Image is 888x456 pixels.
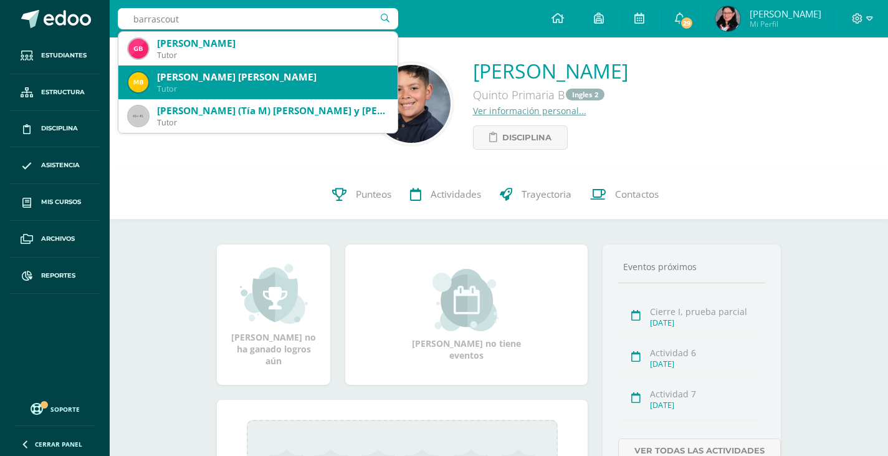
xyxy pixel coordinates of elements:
div: [DATE] [650,400,761,410]
img: f4b7758df0bddfe4aada5d923899a0e8.png [128,72,148,92]
div: [PERSON_NAME] [PERSON_NAME] [157,70,388,84]
a: Mis cursos [10,184,100,221]
a: Punteos [323,170,401,220]
span: Estudiantes [41,51,87,61]
a: Estructura [10,74,100,111]
a: Estudiantes [10,37,100,74]
span: Cerrar panel [35,440,82,449]
img: event_small.png [432,269,500,331]
span: 29 [680,16,694,30]
img: achievement_small.png [240,263,308,325]
a: Ver información personal... [473,105,586,117]
div: Tutor [157,50,388,61]
span: Actividades [431,188,481,201]
span: Soporte [50,405,80,414]
div: Actividad 7 [650,388,761,400]
span: Archivos [41,234,75,244]
input: Busca un usuario... [118,8,398,29]
img: 5b5dc2834911c0cceae0df2d5a0ff844.png [715,6,740,31]
a: Ingles 2 [566,89,604,100]
div: Eventos próximos [618,261,765,273]
span: Asistencia [41,160,80,170]
span: Punteos [356,188,391,201]
div: [PERSON_NAME] (Tía M) [PERSON_NAME] y [PERSON_NAME] [157,104,388,117]
div: Tutor [157,117,388,128]
div: [DATE] [650,318,761,328]
img: eba0029dc0c0c767c80097ff69581358.png [373,65,451,143]
a: Asistencia [10,147,100,184]
span: Estructura [41,87,85,97]
a: Trayectoria [490,170,581,220]
a: Disciplina [10,111,100,148]
a: Archivos [10,221,100,258]
div: [PERSON_NAME] no tiene eventos [404,269,529,361]
div: [PERSON_NAME] no ha ganado logros aún [229,263,318,367]
img: d2b46bc353a375d4d4feb1177f6c4098.png [128,39,148,59]
span: Mis cursos [41,197,81,207]
a: Soporte [15,400,95,417]
a: Disciplina [473,125,568,150]
span: Mi Perfil [750,19,821,29]
img: 45x45 [128,106,148,126]
div: [DATE] [650,359,761,369]
a: [PERSON_NAME] [473,57,628,84]
div: Actividad 6 [650,347,761,359]
div: Cierre I, prueba parcial [650,306,761,318]
div: Tutor [157,84,388,94]
a: Actividades [401,170,490,220]
span: Reportes [41,271,75,281]
div: [PERSON_NAME] [157,37,388,50]
a: Reportes [10,258,100,294]
span: [PERSON_NAME] [750,7,821,20]
a: Contactos [581,170,668,220]
span: Disciplina [502,126,551,149]
span: Trayectoria [522,188,571,201]
span: Contactos [615,188,659,201]
span: Disciplina [41,124,78,133]
div: Quinto Primaria B [473,84,628,105]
